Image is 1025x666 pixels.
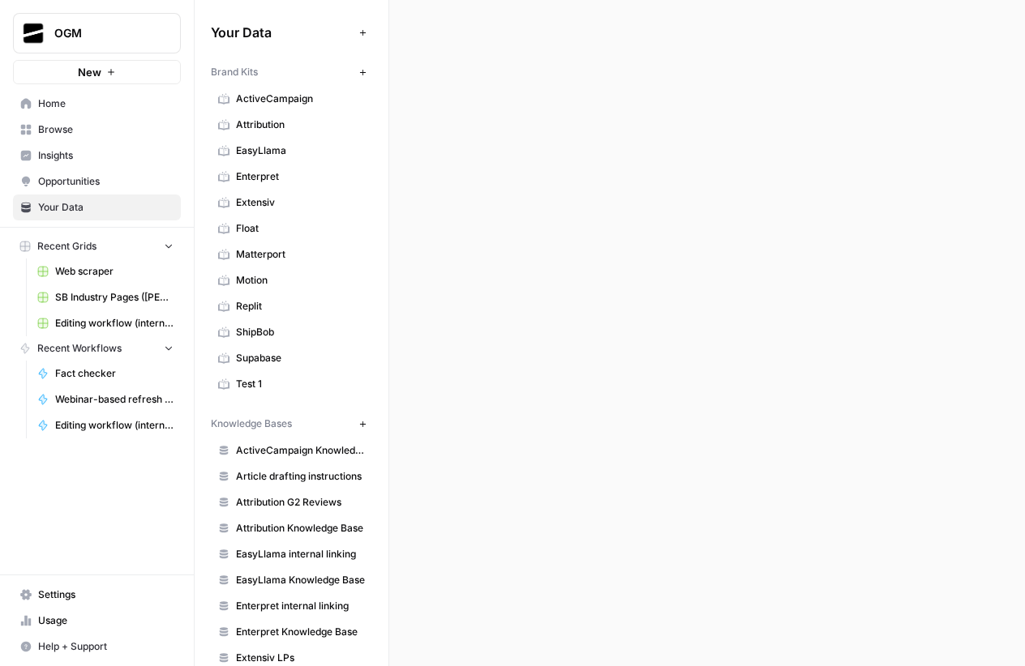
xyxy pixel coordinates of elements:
[236,247,365,262] span: Matterport
[211,112,372,138] a: Attribution
[38,613,174,628] span: Usage
[55,418,174,433] span: Editing workflow (internal use)
[236,221,365,236] span: Float
[211,267,372,293] a: Motion
[13,143,181,169] a: Insights
[236,169,365,184] span: Enterpret
[211,619,372,645] a: Enterpret Knowledge Base
[38,148,174,163] span: Insights
[38,587,174,602] span: Settings
[211,593,372,619] a: Enterpret internal linking
[236,521,365,536] span: Attribution Knowledge Base
[236,469,365,484] span: Article drafting instructions
[236,495,365,510] span: Attribution G2 Reviews
[78,64,101,80] span: New
[30,310,181,336] a: Editing workflow (internal use)
[55,392,174,407] span: Webinar-based refresh (INDUSTRY-FOCUSED)
[13,91,181,117] a: Home
[211,138,372,164] a: EasyLlama
[211,241,372,267] a: Matterport
[30,284,181,310] a: SB Industry Pages ([PERSON_NAME] v3) Grid
[13,608,181,634] a: Usage
[236,351,365,365] span: Supabase
[37,341,122,356] span: Recent Workflows
[211,489,372,515] a: Attribution G2 Reviews
[236,599,365,613] span: Enterpret internal linking
[13,336,181,361] button: Recent Workflows
[211,164,372,190] a: Enterpret
[13,60,181,84] button: New
[38,200,174,215] span: Your Data
[236,92,365,106] span: ActiveCampaign
[30,361,181,386] a: Fact checker
[55,264,174,279] span: Web scraper
[55,290,174,305] span: SB Industry Pages ([PERSON_NAME] v3) Grid
[236,117,365,132] span: Attribution
[13,234,181,258] button: Recent Grids
[38,174,174,189] span: Opportunities
[13,13,181,53] button: Workspace: OGM
[13,117,181,143] a: Browse
[13,634,181,660] button: Help + Support
[37,239,96,254] span: Recent Grids
[211,515,372,541] a: Attribution Knowledge Base
[211,541,372,567] a: EasyLlama internal linking
[211,371,372,397] a: Test 1
[55,366,174,381] span: Fact checker
[38,96,174,111] span: Home
[13,582,181,608] a: Settings
[236,625,365,639] span: Enterpret Knowledge Base
[211,416,292,431] span: Knowledge Bases
[236,573,365,587] span: EasyLlama Knowledge Base
[236,651,365,665] span: Extensiv LPs
[211,216,372,241] a: Float
[30,258,181,284] a: Web scraper
[236,377,365,391] span: Test 1
[30,386,181,412] a: Webinar-based refresh (INDUSTRY-FOCUSED)
[236,299,365,314] span: Replit
[211,438,372,463] a: ActiveCampaign Knowledge Base
[211,567,372,593] a: EasyLlama Knowledge Base
[211,293,372,319] a: Replit
[211,319,372,345] a: ShipBob
[38,639,174,654] span: Help + Support
[236,143,365,158] span: EasyLlama
[211,23,353,42] span: Your Data
[211,345,372,371] a: Supabase
[236,443,365,458] span: ActiveCampaign Knowledge Base
[236,325,365,339] span: ShipBob
[13,194,181,220] a: Your Data
[236,547,365,561] span: EasyLlama internal linking
[211,190,372,216] a: Extensiv
[13,169,181,194] a: Opportunities
[19,19,48,48] img: OGM Logo
[211,86,372,112] a: ActiveCampaign
[55,316,174,331] span: Editing workflow (internal use)
[211,65,258,79] span: Brand Kits
[30,412,181,438] a: Editing workflow (internal use)
[54,25,152,41] span: OGM
[236,273,365,288] span: Motion
[38,122,174,137] span: Browse
[211,463,372,489] a: Article drafting instructions
[236,195,365,210] span: Extensiv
